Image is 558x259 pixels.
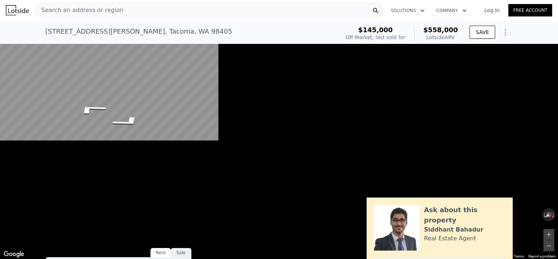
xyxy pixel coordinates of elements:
[6,5,29,15] img: Lotside
[431,4,473,17] button: Company
[385,4,431,17] button: Solutions
[475,7,508,14] a: Log In
[498,25,513,40] button: Show Options
[424,225,484,234] div: Siddhant Bahadur
[424,205,505,225] div: Ask about this property
[35,6,123,15] span: Search an address or region
[345,34,405,41] div: Off Market, last sold for
[424,234,476,243] div: Real Estate Agent
[45,26,232,37] div: [STREET_ADDRESS][PERSON_NAME] , Tacoma , WA 98405
[423,26,458,34] span: $558,000
[423,34,458,41] div: Lotside ARV
[508,4,552,16] a: Free Account
[171,248,191,258] div: Sale
[150,248,171,258] div: Rent
[470,26,495,39] button: SAVE
[358,26,393,34] span: $145,000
